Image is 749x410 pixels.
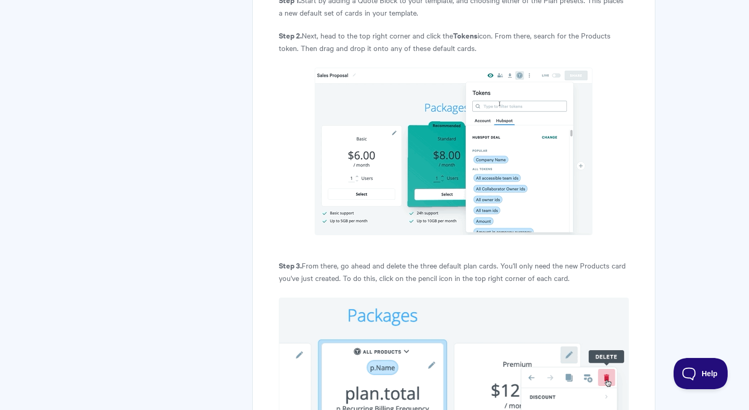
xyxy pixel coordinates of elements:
strong: Tokens [453,30,477,41]
p: From there, go ahead and delete the three default plan cards. You'll only need the new Products c... [279,259,629,284]
strong: Step 3. [279,260,302,271]
iframe: Toggle Customer Support [674,358,728,389]
p: Next, head to the top right corner and click the icon. From there, search for the Products token.... [279,29,629,54]
strong: Step 2. [279,30,302,41]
